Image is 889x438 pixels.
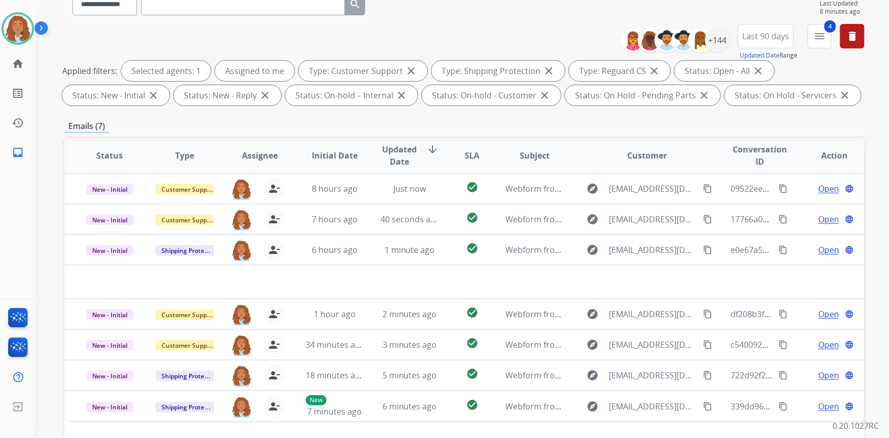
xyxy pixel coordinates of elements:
span: Open [818,183,839,195]
mat-icon: language [845,402,854,411]
div: Status: On-hold - Customer [422,85,561,106]
span: Webform from [EMAIL_ADDRESS][DOMAIN_NAME] on [DATE] [506,308,737,320]
mat-icon: person_remove [268,339,280,351]
span: Open [818,308,839,320]
div: +144 [705,28,730,53]
span: Webform from [EMAIL_ADDRESS][DOMAIN_NAME] on [DATE] [506,401,737,412]
mat-icon: content_copy [778,245,788,254]
span: SLA [465,149,479,162]
img: avatar [4,14,32,43]
mat-icon: close [752,65,764,77]
span: Webform from [EMAIL_ADDRESS][DOMAIN_NAME] on [DATE] [506,183,737,194]
span: New - Initial [86,184,133,195]
mat-icon: language [845,371,854,380]
mat-icon: person_remove [268,400,280,413]
button: Last 90 days [738,24,794,48]
mat-icon: home [12,58,24,70]
span: New - Initial [86,402,133,413]
mat-icon: person_remove [268,183,280,195]
span: 40 seconds ago [381,214,440,225]
mat-icon: explore [587,339,599,351]
mat-icon: language [845,184,854,193]
span: Customer [628,149,667,162]
span: Webform from [EMAIL_ADDRESS][DOMAIN_NAME] on [DATE] [506,214,737,225]
mat-icon: content_copy [703,371,712,380]
img: agent-avatar [231,304,252,325]
span: 7 minutes ago [307,406,362,417]
span: Open [818,213,839,225]
mat-icon: content_copy [703,184,712,193]
img: agent-avatar [231,334,252,356]
mat-icon: inbox [12,146,24,159]
mat-icon: content_copy [778,215,788,224]
span: 5 minutes ago [383,370,437,381]
mat-icon: language [845,340,854,349]
span: Range [740,51,797,60]
span: 8 hours ago [312,183,358,194]
span: [EMAIL_ADDRESS][DOMAIN_NAME] [609,308,698,320]
span: New - Initial [86,340,133,351]
span: [EMAIL_ADDRESS][DOMAIN_NAME] [609,400,698,413]
span: [EMAIL_ADDRESS][DOMAIN_NAME] [609,183,698,195]
p: Applied filters: [62,65,117,77]
span: Subject [520,149,550,162]
mat-icon: content_copy [703,402,712,411]
mat-icon: close [698,89,710,101]
div: Status: New - Initial [62,85,170,106]
mat-icon: close [395,89,408,101]
span: Shipping Protection [155,371,225,381]
div: Status: On Hold - Servicers [724,85,861,106]
span: Shipping Protection [155,402,225,413]
mat-icon: close [405,65,417,77]
span: 2 minutes ago [383,308,437,320]
mat-icon: person_remove [268,213,280,225]
span: e0e67a5e-c3c6-466c-948e-9fb19e07af35 [731,244,882,255]
span: 6 minutes ago [383,401,437,412]
span: 7 hours ago [312,214,358,225]
span: df208b3f-a7d5-4bb2-9b57-dc40c79ede80 [731,308,886,320]
mat-icon: language [845,310,854,319]
mat-icon: close [259,89,271,101]
div: Type: Reguard CS [569,61,670,81]
span: 339dd960-0551-40db-a232-8af5bc978586 [731,401,887,412]
span: New - Initial [86,310,133,320]
mat-icon: content_copy [703,340,712,349]
mat-icon: arrow_downward [426,143,439,156]
mat-icon: check_circle [466,306,478,319]
span: 1 minute ago [385,244,435,255]
mat-icon: close [839,89,851,101]
mat-icon: history [12,117,24,129]
span: Customer Support [155,215,222,225]
span: Webform from [EMAIL_ADDRESS][DOMAIN_NAME] on [DATE] [506,244,737,255]
span: 3 minutes ago [383,339,437,350]
div: Status: On Hold - Pending Parts [565,85,720,106]
span: Customer Support [155,340,222,351]
mat-icon: content_copy [703,245,712,254]
mat-icon: content_copy [778,310,788,319]
span: Open [818,244,839,256]
mat-icon: person_remove [268,369,280,381]
mat-icon: delete [846,30,858,42]
img: agent-avatar [231,365,252,387]
mat-icon: content_copy [778,184,788,193]
div: Type: Customer Support [299,61,427,81]
th: Action [790,138,865,173]
span: 6 hours ago [312,244,358,255]
span: Open [818,339,839,351]
mat-icon: language [845,245,854,254]
img: agent-avatar [231,396,252,418]
span: Assignee [242,149,278,162]
span: 18 minutes ago [306,370,365,381]
span: 722d92f2-9143-4f44-b6ed-332ff5a827d6 [731,370,882,381]
mat-icon: close [538,89,551,101]
mat-icon: explore [587,369,599,381]
p: Emails (7) [64,120,109,133]
span: Initial Date [312,149,358,162]
mat-icon: explore [587,308,599,320]
mat-icon: explore [587,183,599,195]
mat-icon: check_circle [466,181,478,193]
span: 4 [824,20,836,33]
img: agent-avatar [231,209,252,230]
mat-icon: close [648,65,660,77]
span: [EMAIL_ADDRESS][DOMAIN_NAME] [609,213,698,225]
